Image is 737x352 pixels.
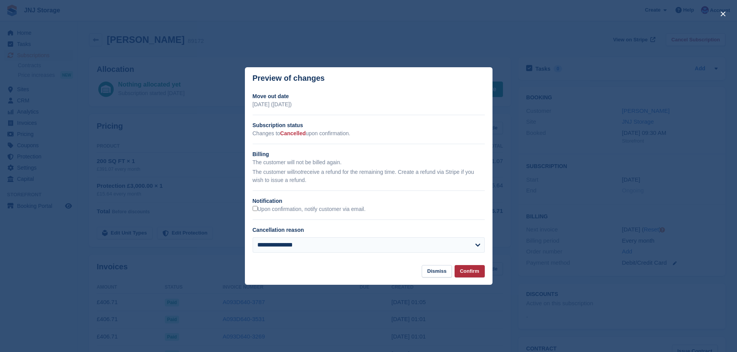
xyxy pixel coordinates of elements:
[422,265,452,278] button: Dismiss
[253,158,485,167] p: The customer will not be billed again.
[253,92,485,100] h2: Move out date
[717,8,729,20] button: close
[253,206,366,213] label: Upon confirmation, notify customer via email.
[253,206,258,211] input: Upon confirmation, notify customer via email.
[294,169,302,175] em: not
[253,168,485,184] p: The customer will receive a refund for the remaining time. Create a refund via Stripe if you wish...
[253,227,304,233] label: Cancellation reason
[253,150,485,158] h2: Billing
[455,265,485,278] button: Confirm
[253,129,485,138] p: Changes to upon confirmation.
[253,121,485,129] h2: Subscription status
[253,74,325,83] p: Preview of changes
[253,100,485,109] p: [DATE] ([DATE])
[253,197,485,205] h2: Notification
[280,130,306,136] span: Cancelled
